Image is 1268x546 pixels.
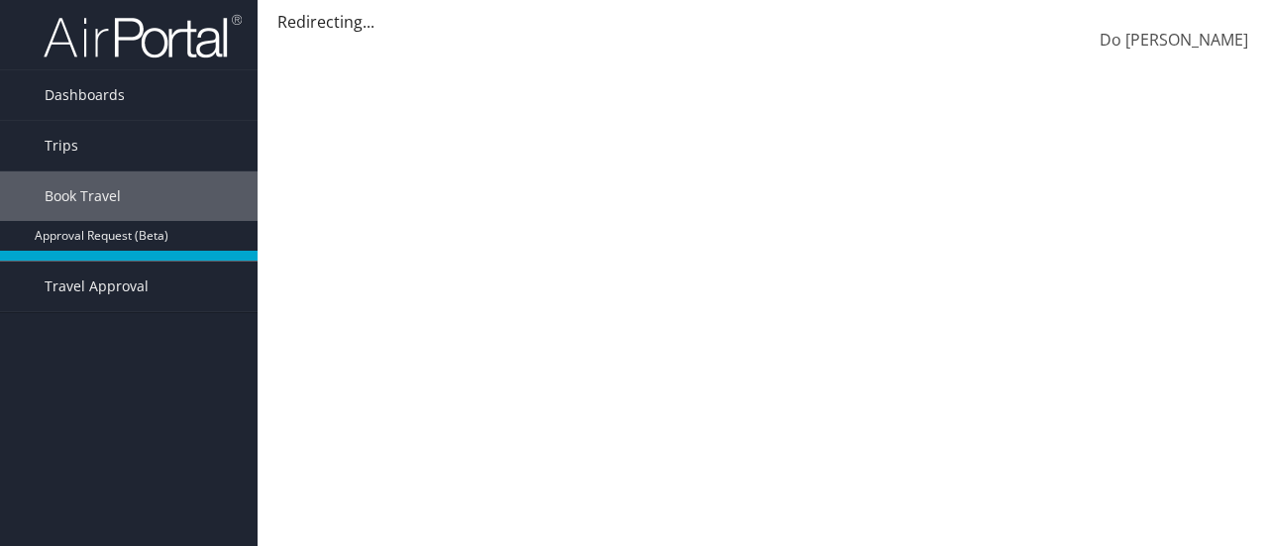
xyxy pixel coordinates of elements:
[277,10,1248,34] div: Redirecting...
[44,13,242,59] img: airportal-logo.png
[45,121,78,170] span: Trips
[1100,29,1248,51] span: Do [PERSON_NAME]
[45,262,149,311] span: Travel Approval
[45,70,125,120] span: Dashboards
[1100,10,1248,71] a: Do [PERSON_NAME]
[45,171,121,221] span: Book Travel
